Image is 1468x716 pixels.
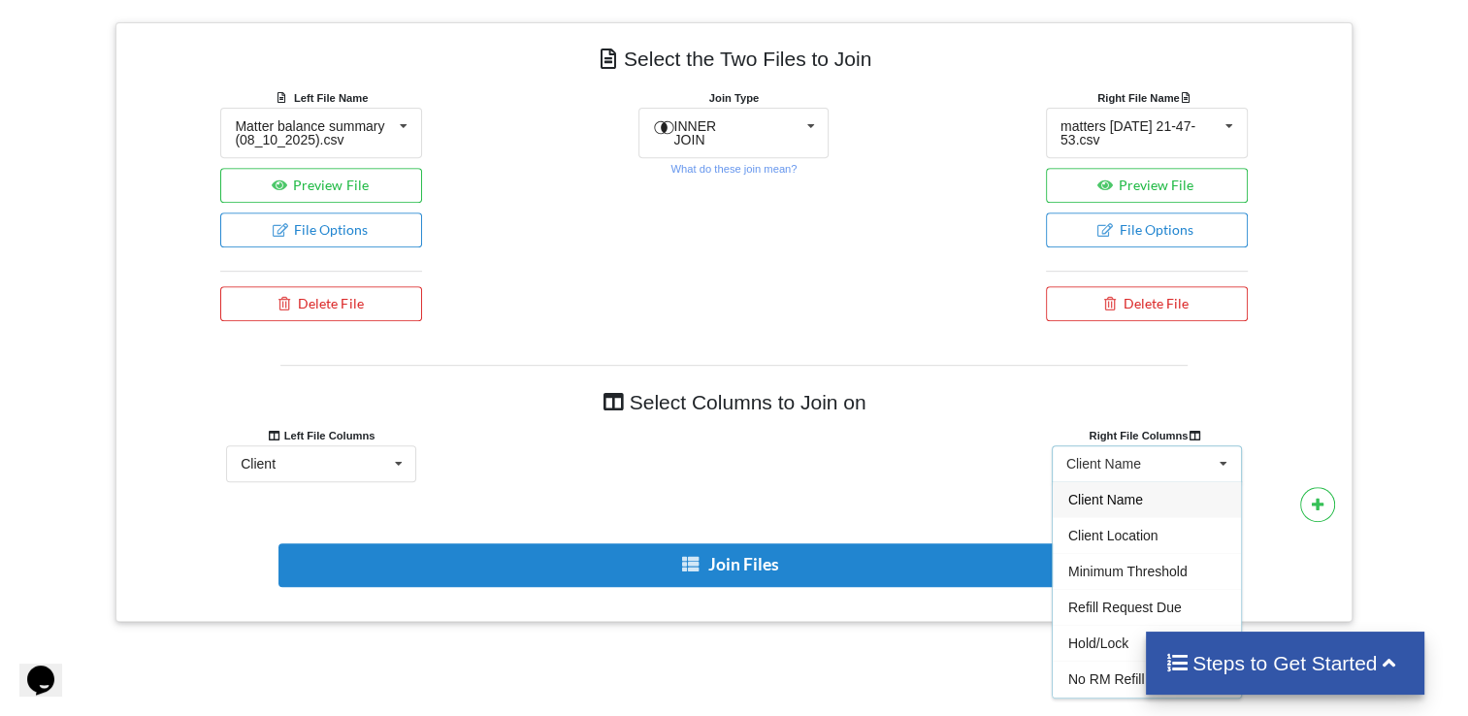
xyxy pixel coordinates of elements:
b: Left File Columns [268,430,375,441]
button: File Options [220,212,422,247]
span: Refill Request Due [1068,600,1182,615]
span: Minimum Threshold [1068,564,1188,579]
h4: Select the Two Files to Join [130,37,1339,81]
b: Right File Name [1097,92,1195,104]
div: Matter balance summary (08_10_2025).csv [235,119,392,146]
span: Hold/Lock [1068,635,1128,651]
div: Client [241,457,276,471]
small: What do these join mean? [670,163,797,175]
b: Right File Columns [1089,430,1204,441]
button: Delete File [220,286,422,321]
button: Delete File [1046,286,1248,321]
h4: Select Columns to Join on [280,380,1187,424]
h4: Steps to Get Started [1165,651,1405,675]
iframe: chat widget [19,638,82,697]
span: Client Name [1068,492,1143,507]
div: matters [DATE] 21-47-53.csv [1060,119,1218,146]
button: Preview File [220,168,422,203]
div: Client Name [1066,457,1141,471]
button: File Options [1046,212,1248,247]
button: Preview File [1046,168,1248,203]
b: Join Type [709,92,759,104]
button: Join Files [278,543,1185,587]
span: Client Location [1068,528,1158,543]
span: INNER JOIN [674,118,717,147]
b: Left File Name [294,92,368,104]
span: No RM Refill [1068,671,1145,687]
